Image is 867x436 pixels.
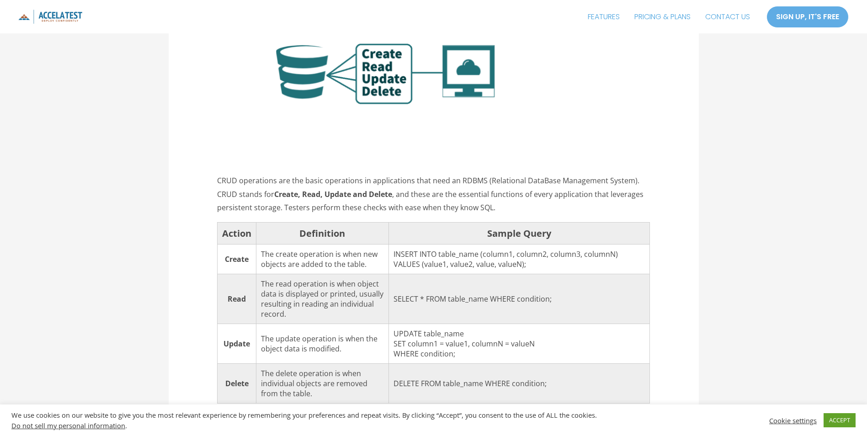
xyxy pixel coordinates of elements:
[217,175,639,199] span: CRUD operations are the basic operations in applications that need an RDBMS (Relational DataBase ...
[256,245,388,274] td: The create operation is when new objects are added to the table.
[580,5,627,28] a: FEATURES
[217,189,644,213] span: , and these are the essential functions of every application that leverages persistent storage. T...
[218,245,256,274] td: Create
[766,6,849,28] a: SIGN UP, IT'S FREE
[18,10,82,24] img: icon
[256,364,388,404] td: The delete operation is when individual objects are removed from the table.
[218,364,256,404] td: Delete
[218,324,256,364] td: Update
[256,324,388,364] td: The update operation is when the object data is modified.
[388,274,649,324] td: SELECT * FROM table_name WHERE condition;
[218,274,256,324] td: Read
[824,413,856,427] a: ACCEPT
[769,416,817,425] a: Cookie settings
[698,5,757,28] a: CONTACT US
[11,411,602,430] div: We use cookies on our website to give you the most relevant experience by remembering your prefer...
[627,5,698,28] a: PRICING & PLANS
[394,249,645,269] div: INSERT INTO table_name (column1, column2, column3, columnN) VALUES (value1, value2, value, valueN);
[11,421,602,430] div: .
[394,329,645,359] div: UPDATE table_name SET column1 = value1, columnN = valueN WHERE condition;
[580,5,757,28] nav: Site Navigation
[11,421,125,430] a: Do not sell my personal information
[256,223,388,245] th: Definition
[274,189,392,199] span: Create, Read, Update and Delete
[256,274,388,324] td: The read operation is when object data is displayed or printed, usually resulting in reading an i...
[388,364,649,404] td: DELETE FROM table_name WHERE condition;
[218,223,256,245] th: Action
[388,223,649,245] th: Sample Query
